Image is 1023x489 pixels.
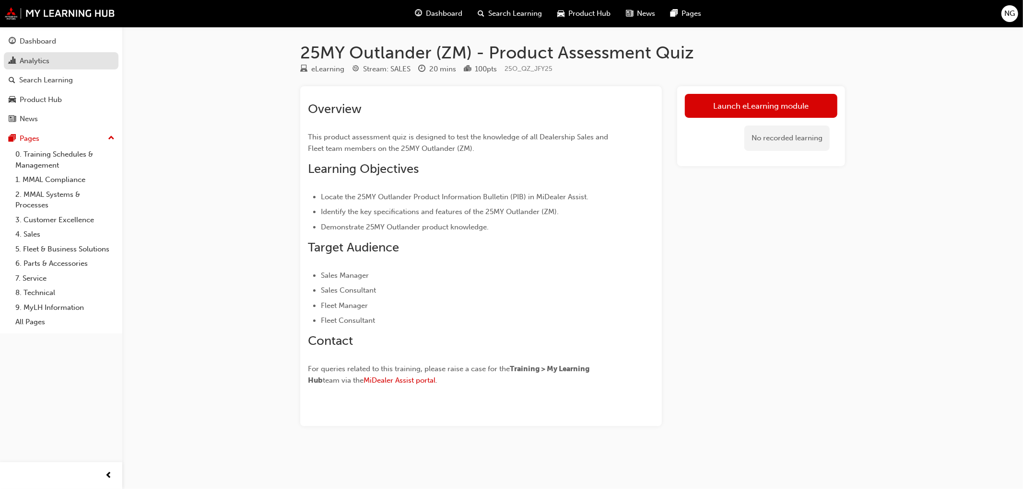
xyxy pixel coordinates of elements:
[9,96,16,104] span: car-icon
[12,227,118,242] a: 4. Sales
[418,65,425,74] span: clock-icon
[682,8,702,19] span: Pages
[311,64,344,75] div: eLearning
[12,213,118,227] a: 3. Customer Excellence
[308,161,419,176] span: Learning Objectives
[558,8,565,20] span: car-icon
[4,71,118,89] a: Search Learning
[308,102,362,116] span: Overview
[20,133,39,144] div: Pages
[321,316,375,325] span: Fleet Consultant
[108,132,115,145] span: up-icon
[363,64,411,75] div: Stream: SALES
[321,286,376,295] span: Sales Consultant
[4,33,118,50] a: Dashboard
[12,271,118,286] a: 7. Service
[352,63,411,75] div: Stream
[415,8,423,20] span: guage-icon
[4,130,118,148] button: Pages
[9,115,16,124] span: news-icon
[435,376,437,385] span: .
[106,470,113,482] span: prev-icon
[685,94,837,118] a: Launch eLearning module
[1001,5,1018,22] button: NG
[323,376,364,385] span: team via the
[12,285,118,300] a: 8. Technical
[308,364,510,373] span: For queries related to this training, please raise a case for the
[352,65,359,74] span: target-icon
[408,4,470,23] a: guage-iconDashboard
[4,52,118,70] a: Analytics
[429,64,456,75] div: 20 mins
[321,301,368,310] span: Fleet Manager
[12,315,118,330] a: All Pages
[619,4,663,23] a: news-iconNews
[550,4,619,23] a: car-iconProduct Hub
[321,207,559,216] span: Identify the key specifications and features of the 25MY Outlander (ZM).
[4,91,118,109] a: Product Hub
[671,8,678,20] span: pages-icon
[4,110,118,128] a: News
[308,333,353,348] span: Contact
[321,223,489,231] span: Demonstrate 25MY Outlander product knowledge.
[9,37,16,46] span: guage-icon
[321,193,588,201] span: Locate the 25MY Outlander Product Information Bulletin (PIB) in MiDealer Assist.
[4,31,118,130] button: DashboardAnalyticsSearch LearningProduct HubNews
[12,172,118,187] a: 1. MMAL Compliance
[300,65,307,74] span: learningResourceType_ELEARNING-icon
[321,271,369,280] span: Sales Manager
[20,114,38,125] div: News
[426,8,463,19] span: Dashboard
[19,75,73,86] div: Search Learning
[1005,8,1015,19] span: NG
[12,256,118,271] a: 6. Parts & Accessories
[9,57,16,66] span: chart-icon
[475,64,497,75] div: 100 pts
[569,8,611,19] span: Product Hub
[626,8,634,20] span: news-icon
[12,187,118,213] a: 2. MMAL Systems & Processes
[20,94,62,105] div: Product Hub
[9,135,16,143] span: pages-icon
[470,4,550,23] a: search-iconSearch Learning
[308,240,399,255] span: Target Audience
[744,125,830,151] div: No recorded learning
[20,56,49,67] div: Analytics
[478,8,485,20] span: search-icon
[12,147,118,172] a: 0. Training Schedules & Management
[637,8,656,19] span: News
[9,76,15,85] span: search-icon
[418,63,456,75] div: Duration
[464,63,497,75] div: Points
[300,63,344,75] div: Type
[12,242,118,257] a: 5. Fleet & Business Solutions
[464,65,471,74] span: podium-icon
[5,7,115,20] img: mmal
[505,65,553,73] span: Learning resource code
[300,42,845,63] h1: 25MY Outlander (ZM) - Product Assessment Quiz
[20,36,56,47] div: Dashboard
[489,8,542,19] span: Search Learning
[12,300,118,315] a: 9. MyLH Information
[663,4,709,23] a: pages-iconPages
[364,376,435,385] a: MiDealer Assist portal
[308,133,610,153] span: This product assessment quiz is designed to test the knowledge of all Dealership Sales and Fleet ...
